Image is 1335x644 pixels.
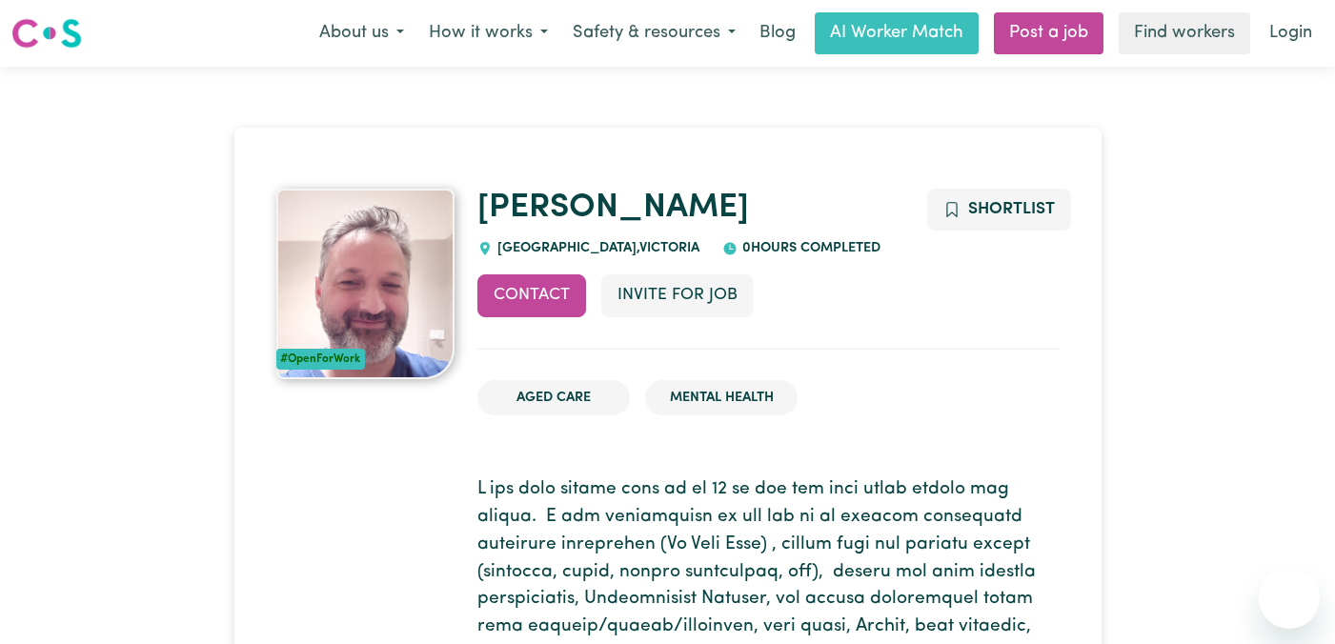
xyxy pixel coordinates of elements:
[477,274,586,316] button: Contact
[815,12,979,54] a: AI Worker Match
[927,189,1071,231] button: Add to shortlist
[560,13,748,53] button: Safety & resources
[11,11,82,55] a: Careseekers logo
[1119,12,1250,54] a: Find workers
[276,349,366,370] div: #OpenForWork
[968,201,1055,217] span: Shortlist
[645,380,798,416] li: Mental Health
[276,189,455,379] img: John
[493,241,699,255] span: [GEOGRAPHIC_DATA] , Victoria
[276,189,455,379] a: John's profile picture'#OpenForWork
[307,13,416,53] button: About us
[1259,568,1320,629] iframe: Button to launch messaging window
[994,12,1103,54] a: Post a job
[416,13,560,53] button: How it works
[748,12,807,54] a: Blog
[477,191,749,225] a: [PERSON_NAME]
[11,16,82,50] img: Careseekers logo
[601,274,754,316] button: Invite for Job
[477,380,630,416] li: Aged Care
[1258,12,1324,54] a: Login
[738,241,880,255] span: 0 hours completed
